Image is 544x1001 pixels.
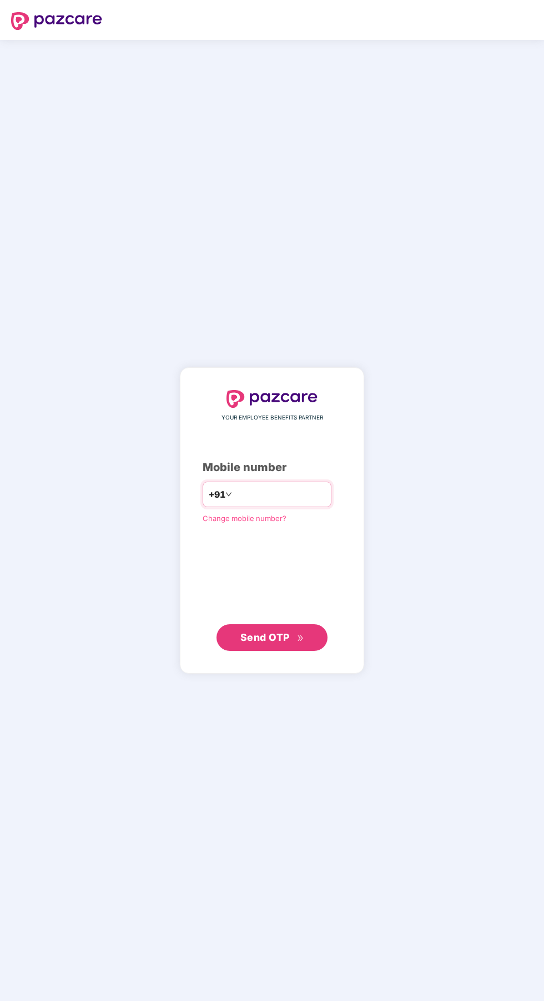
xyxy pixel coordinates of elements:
span: Send OTP [240,631,290,643]
img: logo [226,390,318,408]
button: Send OTPdouble-right [216,624,328,651]
img: logo [11,12,102,30]
span: +91 [209,488,225,502]
span: YOUR EMPLOYEE BENEFITS PARTNER [221,413,323,422]
div: Mobile number [203,459,341,476]
span: double-right [297,635,304,642]
a: Change mobile number? [203,514,286,523]
span: down [225,491,232,498]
